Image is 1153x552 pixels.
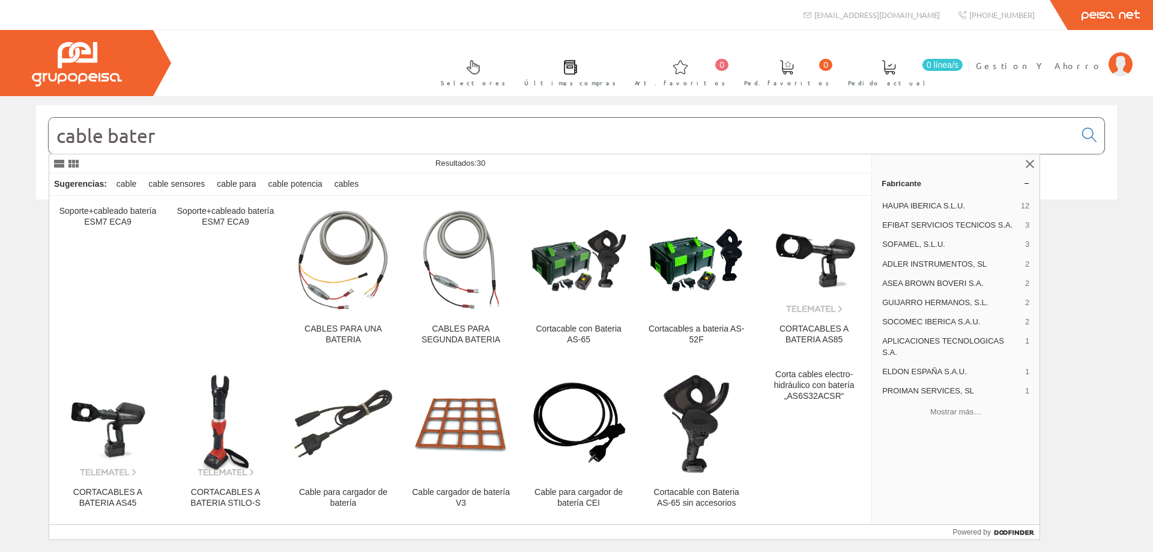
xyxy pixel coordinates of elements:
span: [EMAIL_ADDRESS][DOMAIN_NAME] [814,10,940,20]
a: Cortacables a bateria AS-52F Cortacables a bateria AS-52F [638,196,755,359]
div: Soporte+cableado batería ESM7 ECA9 [177,206,274,228]
div: Cortacable con Bateria AS-65 [530,324,628,345]
div: cables [330,174,363,195]
a: Cortacable con Bateria AS-65 Cortacable con Bateria AS-65 [520,196,637,359]
a: CABLES PARA SEGUNDA BATERIA CABLES PARA SEGUNDA BATERIA [402,196,519,359]
span: Pedido actual [848,77,930,89]
span: 1 [1025,386,1029,396]
span: 30 [477,159,485,168]
span: 2 [1025,259,1029,270]
span: Art. favoritos [635,77,725,89]
a: Cable para cargador de batería CEI Cable para cargador de batería CEI [520,360,637,523]
span: 2 [1025,297,1029,308]
span: [PHONE_NUMBER] [969,10,1035,20]
div: cable [112,174,141,195]
img: CORTACABLES A BATERIA AS85 [771,206,857,314]
img: Cortacable con Bateria AS-65 sin accesorios [647,375,745,473]
a: Fabricante [872,174,1040,193]
img: Cortacable con Bateria AS-65 [530,211,628,309]
img: CORTACABLES A BATERIA AS45 [65,369,151,478]
span: Selectores [441,77,506,89]
div: CABLES PARA UNA BATERIA [294,324,392,345]
span: SOFAMEL, S.L.U. [882,239,1020,250]
div: © Grupo Peisa [36,214,1117,225]
span: 1 [1025,336,1029,357]
span: Gestion Y Ahorro [976,59,1103,71]
a: CORTACABLES A BATERIA AS85 CORTACABLES A BATERIA AS85 [755,196,873,359]
a: Cable para cargador de batería Cable para cargador de batería [285,360,402,523]
a: Gestion Y Ahorro [976,50,1133,61]
img: Cable para cargador de batería CEI [530,381,628,466]
div: Cortacables a bateria AS-52F [647,324,745,345]
span: PROIMAN SERVICES, SL [882,386,1020,396]
span: 3 [1025,239,1029,250]
span: ASEA BROWN BOVERI S.A. [882,278,1020,289]
div: CABLES PARA SEGUNDA BATERIA [412,324,510,345]
span: EFIBAT SERVICIOS TECNICOS S.A. [882,220,1020,231]
div: Soporte+cableado batería ESM7 ECA9 [59,206,157,228]
img: Grupo Peisa [32,42,122,86]
img: CORTACABLES A BATERIA STILO-S [183,369,268,478]
span: 0 línea/s [922,59,963,71]
a: Cortacable con Bateria AS-65 sin accesorios Cortacable con Bateria AS-65 sin accesorios [638,360,755,523]
span: 1 [1025,366,1029,377]
a: Soporte+cableado batería ESM7 ECA9 [49,196,166,359]
img: CABLES PARA SEGUNDA BATERIA [412,211,510,309]
span: 0 [715,59,728,71]
span: HAUPA IBERICA S.L.U. [882,201,1016,211]
a: CABLES PARA UNA BATERIA CABLES PARA UNA BATERIA [285,196,402,359]
span: 2 [1025,317,1029,327]
a: Powered by [953,525,1040,539]
span: 12 [1021,201,1029,211]
img: CABLES PARA UNA BATERIA [294,211,392,309]
img: Cable para cargador de batería [294,390,392,458]
div: Corta cables electro-hidráulico con batería „AS6S32ACSR“ [765,369,863,402]
span: ADLER INSTRUMENTOS, SL [882,259,1020,270]
span: Ped. favoritos [744,77,829,89]
a: CORTACABLES A BATERIA AS45 CORTACABLES A BATERIA AS45 [49,360,166,523]
div: cable sensores [144,174,210,195]
div: cable para [212,174,261,195]
span: Resultados: [435,159,485,168]
div: Cable para cargador de batería CEI [530,487,628,509]
a: Selectores [429,50,512,94]
img: Cortacables a bateria AS-52F [647,211,745,309]
span: 2 [1025,278,1029,289]
div: cable potencia [264,174,327,195]
span: 3 [1025,220,1029,231]
div: Sugerencias: [49,176,109,193]
a: Soporte+cableado batería ESM7 ECA9 [167,196,284,359]
span: SOCOMEC IBERICA S.A.U. [882,317,1020,327]
div: Cable cargador de batería V3 [412,487,510,509]
span: Powered by [953,527,991,538]
div: CORTACABLES A BATERIA AS45 [59,487,157,509]
div: Cable para cargador de batería [294,487,392,509]
span: 0 [819,59,832,71]
img: Cable cargador de batería V3 [412,393,510,455]
a: Corta cables electro-hidráulico con batería „AS6S32ACSR“ [755,360,873,523]
div: Cortacable con Bateria AS-65 sin accesorios [647,487,745,509]
span: Últimas compras [524,77,616,89]
a: Últimas compras [512,50,622,94]
span: APLICACIONES TECNOLOGICAS S.A. [882,336,1020,357]
span: ELDON ESPAÑA S.A.U. [882,366,1020,377]
div: CORTACABLES A BATERIA STILO-S [177,487,274,509]
input: Buscar... [49,118,1075,154]
a: Cable cargador de batería V3 Cable cargador de batería V3 [402,360,519,523]
a: CORTACABLES A BATERIA STILO-S CORTACABLES A BATERIA STILO-S [167,360,284,523]
span: GUIJARRO HERMANOS, S.L. [882,297,1020,308]
div: CORTACABLES A BATERIA AS85 [765,324,863,345]
button: Mostrar más… [877,402,1035,422]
